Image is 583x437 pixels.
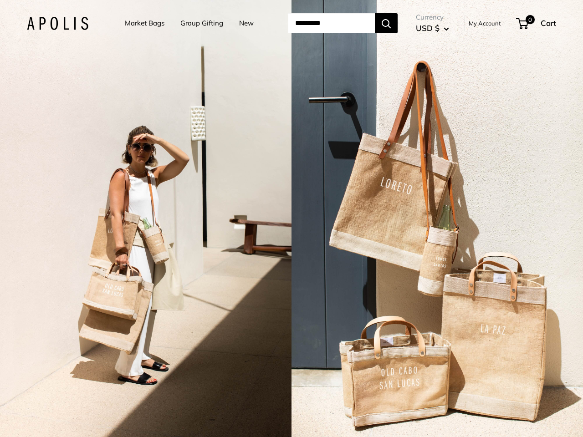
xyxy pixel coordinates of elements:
input: Search... [288,13,375,33]
a: 0 Cart [517,16,556,30]
span: Currency [416,11,449,24]
span: USD $ [416,23,440,33]
button: Search [375,13,398,33]
span: 0 [526,15,535,24]
a: Market Bags [125,17,164,30]
a: New [239,17,254,30]
button: USD $ [416,21,449,36]
a: Group Gifting [180,17,223,30]
span: Cart [541,18,556,28]
a: My Account [469,18,501,29]
img: Apolis [27,17,88,30]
